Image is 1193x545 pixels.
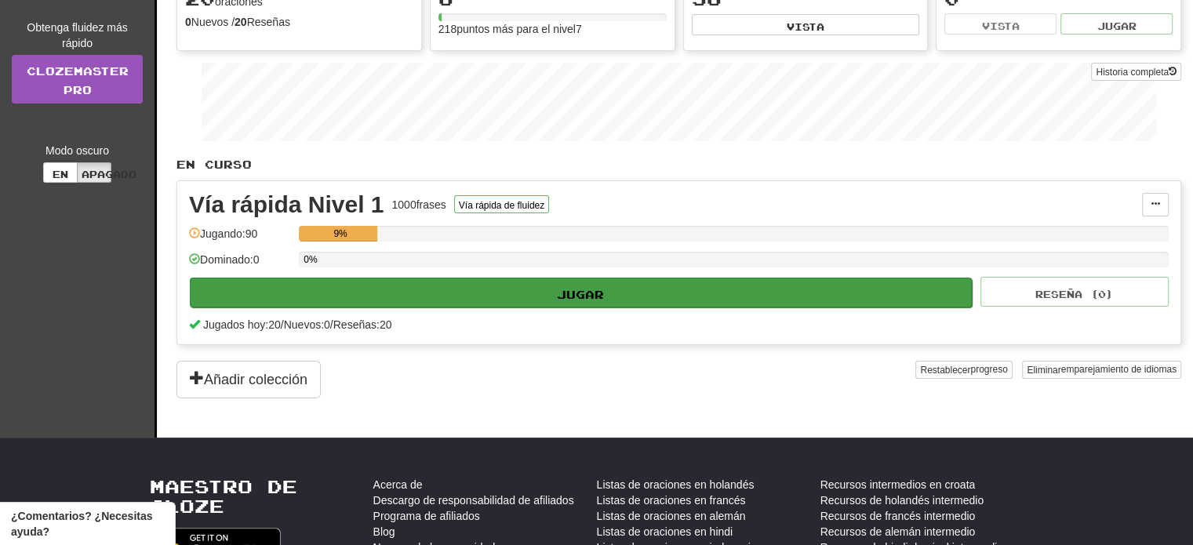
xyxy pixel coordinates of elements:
font: progreso [970,364,1007,375]
a: Acerca de [373,477,423,492]
a: Recursos de alemán intermedio [820,524,976,540]
font: ¿Comentarios? ¿Necesitas ayuda? [11,510,153,538]
a: ClozemasterPro [12,55,143,104]
font: ) [1106,289,1114,300]
font: Vía rápida de fluidez [459,199,544,210]
button: Restablecerprogreso [915,361,1012,379]
font: Vista [982,20,1020,31]
font: En curso [176,158,252,171]
a: Maestro de cloze [150,477,373,516]
font: Blog [373,525,395,538]
font: 7 [576,23,582,35]
font: Clozemaster [27,64,129,78]
font: Jugar [557,287,604,300]
font: Pro [64,83,92,96]
font: 20 [268,318,281,331]
button: Vista [692,14,920,35]
button: Jugar [1060,13,1173,34]
a: Descargo de responsabilidad de afiliados [373,492,574,508]
font: Reseñas: [333,318,380,331]
font: 9% [333,228,347,239]
font: 0 [324,318,330,331]
font: 218 [438,23,456,35]
font: Listas de oraciones en francés [597,494,746,507]
font: 90 [246,227,258,240]
font: Recursos de holandés intermedio [820,494,984,507]
font: Jugados hoy: [203,318,268,331]
font: Dominado: [200,253,253,266]
font: 0 [1098,289,1106,300]
font: Nuevos / [191,16,235,28]
font: Historia completa [1096,67,1169,78]
font: 20 [380,318,392,331]
button: En [43,162,78,183]
a: Recursos intermedios en croata [820,477,976,492]
font: Listas de oraciones en holandés [597,478,755,491]
font: Vista [787,21,824,32]
font: puntos más para el nivel [456,23,576,35]
font: Apagado [82,169,136,180]
font: Obtenga fluidez más rápido [27,21,127,49]
font: Acerca de [373,478,423,491]
a: Listas de oraciones en alemán [597,508,746,524]
font: Recursos intermedios en croata [820,478,976,491]
button: Historia completa [1091,63,1181,81]
font: Recursos de francés intermedio [820,510,976,522]
font: Listas de oraciones en alemán [597,510,746,522]
a: Recursos de francés intermedio [820,508,976,524]
span: Abrir el widget de comentarios [11,508,164,540]
font: / [281,318,284,331]
font: 0 [185,16,191,28]
font: Descargo de responsabilidad de afiliados [373,494,574,507]
font: Jugando: [200,227,246,240]
font: Listas de oraciones en hindi [597,525,733,538]
a: Listas de oraciones en holandés [597,477,755,492]
font: 0 [253,253,260,266]
font: Modo oscuro [45,144,109,157]
button: Añadir colección [176,361,321,398]
button: Vista [944,13,1057,34]
font: Eliminar [1027,365,1060,376]
font: Recursos de alemán intermedio [820,525,976,538]
font: Programa de afiliados [373,510,480,522]
font: 1000 [391,198,416,211]
font: / [330,318,333,331]
a: Recursos de holandés intermedio [820,492,984,508]
font: frases [416,198,446,211]
font: Jugar [1097,20,1137,31]
font: Añadir colección [204,372,307,388]
a: Programa de afiliados [373,508,480,524]
font: 0% [304,254,317,265]
button: Vía rápida de fluidez [454,195,549,213]
font: 20 [235,16,247,28]
a: Listas de oraciones en hindi [597,524,733,540]
button: Apagado [77,162,111,183]
button: Jugar [190,278,972,307]
font: En [53,169,68,180]
button: Reseña (0) [980,277,1169,307]
font: emparejamiento de idiomas [1061,364,1177,375]
a: Listas de oraciones en francés [597,492,746,508]
button: Eliminaremparejamiento de idiomas [1022,361,1181,379]
font: Reseña ( [1035,289,1098,300]
font: Reseñas [247,16,290,28]
a: Blog [373,524,395,540]
font: Restablecer [920,365,970,376]
font: Vía rápida Nivel 1 [189,191,384,217]
font: Maestro de cloze [150,475,297,517]
font: Nuevos: [284,318,324,331]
